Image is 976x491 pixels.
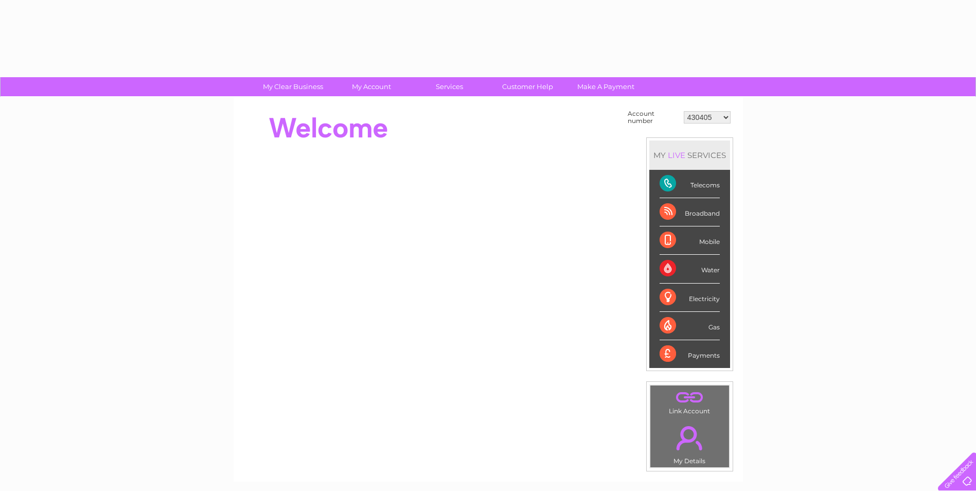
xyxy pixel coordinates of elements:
td: Link Account [650,385,730,417]
div: Water [660,255,720,283]
div: Telecoms [660,170,720,198]
div: Mobile [660,226,720,255]
div: LIVE [666,150,687,160]
a: . [653,388,726,406]
div: Gas [660,312,720,340]
a: Services [407,77,492,96]
div: Payments [660,340,720,368]
div: MY SERVICES [649,141,730,170]
a: Make A Payment [563,77,648,96]
td: Account number [625,108,681,127]
div: Broadband [660,198,720,226]
div: Electricity [660,284,720,312]
a: Customer Help [485,77,570,96]
a: My Account [329,77,414,96]
td: My Details [650,417,730,468]
a: My Clear Business [251,77,335,96]
a: . [653,420,726,456]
